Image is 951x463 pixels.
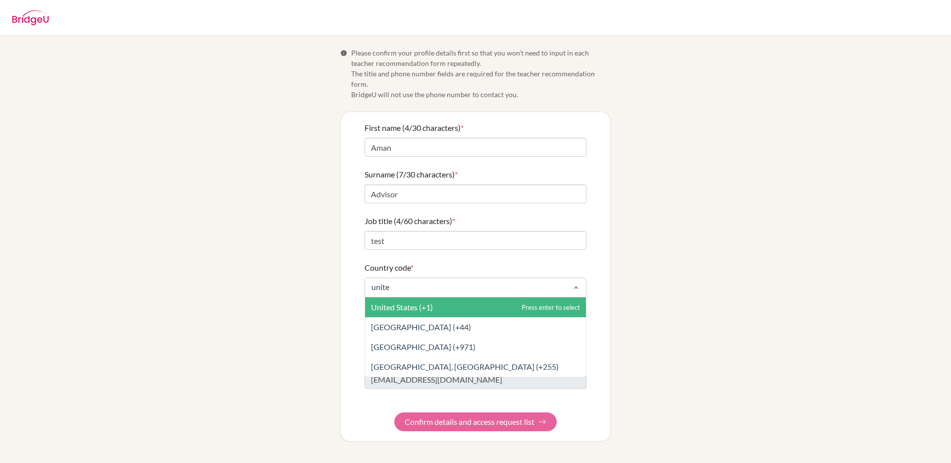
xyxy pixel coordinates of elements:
[371,342,475,351] span: [GEOGRAPHIC_DATA] (+971)
[351,48,611,100] span: Please confirm your profile details first so that you won’t need to input in each teacher recomme...
[365,231,586,250] input: Enter your job title
[365,184,586,203] input: Enter your surname
[365,122,464,134] label: First name (4/30 characters)
[365,138,586,157] input: Enter your first name
[340,50,347,57] span: Info
[371,302,433,312] span: United States (+1)
[371,362,559,371] span: [GEOGRAPHIC_DATA], [GEOGRAPHIC_DATA] (+255)
[365,215,455,227] label: Job title (4/60 characters)
[371,322,471,332] span: [GEOGRAPHIC_DATA] (+44)
[365,262,414,274] label: Country code
[12,10,49,25] img: BridgeU logo
[369,282,566,292] input: Select a code
[365,169,458,180] label: Surname (7/30 characters)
